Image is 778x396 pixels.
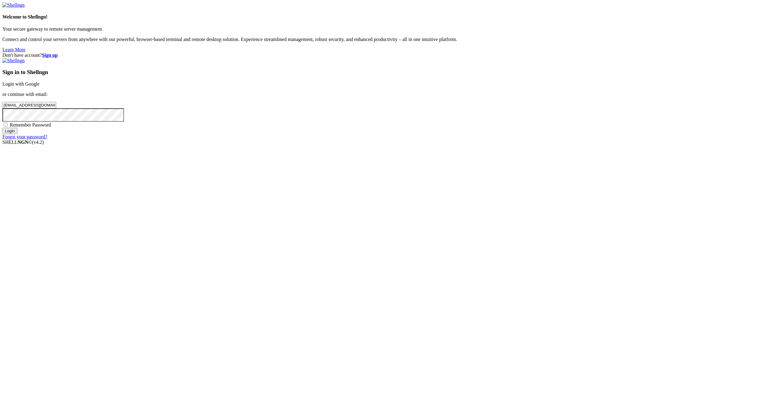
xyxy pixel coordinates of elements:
[2,92,776,97] p: or continue with email:
[2,128,17,134] input: Login
[2,26,776,32] p: Your secure gateway to remote server management.
[2,81,40,86] a: Login with Google
[2,52,776,58] div: Don't have account?
[4,123,8,127] input: Remember Password
[2,58,25,63] img: Shellngn
[2,47,26,52] a: Learn More
[2,14,776,20] h4: Welcome to Shellngn!
[2,69,776,76] h3: Sign in to Shellngn
[2,134,47,139] a: Forgot your password?
[42,52,58,58] a: Sign up
[18,140,29,145] b: NGN
[2,2,25,8] img: Shellngn
[10,122,51,127] span: Remember Password
[2,102,56,108] input: Email address
[32,140,44,145] span: 4.2.0
[2,140,44,145] span: SHELL ©
[2,37,776,42] p: Connect and control your servers from anywhere with our powerful, browser-based terminal and remo...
